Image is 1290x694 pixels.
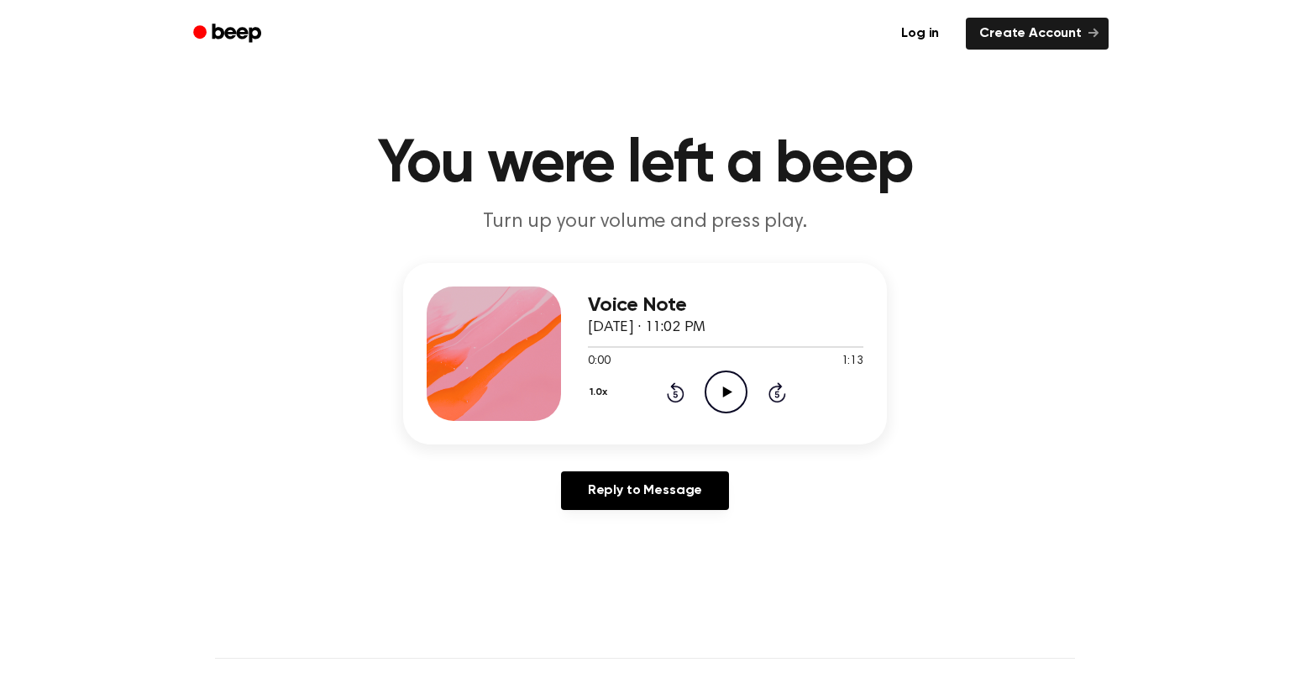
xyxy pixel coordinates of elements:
[884,14,956,53] a: Log in
[215,134,1075,195] h1: You were left a beep
[181,18,276,50] a: Beep
[588,320,705,335] span: [DATE] · 11:02 PM
[588,378,613,407] button: 1.0x
[842,353,863,371] span: 1:13
[966,18,1109,50] a: Create Account
[588,353,610,371] span: 0:00
[322,208,967,236] p: Turn up your volume and press play.
[588,294,863,317] h3: Voice Note
[561,471,729,510] a: Reply to Message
